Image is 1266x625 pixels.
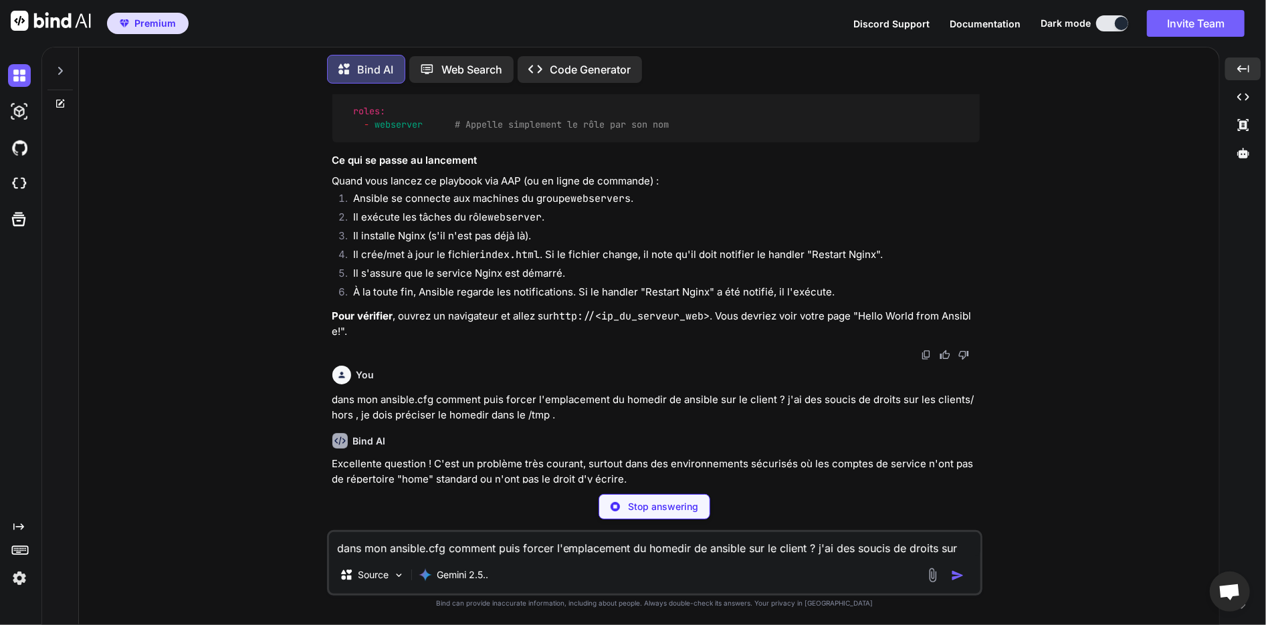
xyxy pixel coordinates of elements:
[571,192,631,205] code: webservers
[442,61,503,78] p: Web Search
[8,172,31,195] img: cloudideIcon
[364,119,370,131] span: -
[332,153,980,168] h3: Ce qui se passe au lancement
[437,568,489,582] p: Gemini 2.5..
[925,568,940,583] img: attachment
[354,105,386,117] span: roles:
[332,309,980,339] p: , ouvrez un navigateur et allez sur . Vous devriez voir votre page "Hello World from Ansible!".
[550,61,631,78] p: Code Generator
[11,11,91,31] img: Bind AI
[1041,17,1091,30] span: Dark mode
[554,309,710,323] code: http://<ip_du_serveur_web>
[950,17,1021,31] button: Documentation
[353,434,386,448] h6: Bind AI
[343,229,980,247] li: Il installe Nginx (s'il n'est pas déjà là).
[8,567,31,590] img: settings
[950,18,1021,29] span: Documentation
[480,248,540,261] code: index.html
[958,350,969,360] img: dislike
[332,309,393,322] strong: Pour vérifier
[488,211,542,224] code: webserver
[343,210,980,229] li: Il exécute les tâches du rôle .
[358,568,389,582] p: Source
[332,392,980,422] p: dans mon ansible.cfg comment puis forcer l'emplacement du homedir de ansible sur le client ? j'ai...
[332,174,980,189] p: Quand vous lancez ce playbook via AAP (ou en ligne de commande) :
[1210,572,1250,612] div: Ouvrir le chat
[921,350,932,360] img: copy
[332,457,980,487] p: Excellente question ! C'est un problème très courant, surtout dans des environnements sécurisés o...
[343,247,980,266] li: Il crée/met à jour le fichier . Si le fichier change, il note qu'il doit notifier le handler "Res...
[375,119,423,131] span: webserver
[120,19,129,27] img: premium
[1147,10,1245,37] button: Invite Team
[107,13,189,34] button: premiumPremium
[393,570,405,581] img: Pick Models
[853,18,930,29] span: Discord Support
[940,350,950,360] img: like
[134,17,176,30] span: Premium
[8,64,31,87] img: darkChat
[628,500,698,513] p: Stop answering
[951,569,964,582] img: icon
[853,17,930,31] button: Discord Support
[327,598,982,608] p: Bind can provide inaccurate information, including about people. Always double-check its answers....
[419,568,432,582] img: Gemini 2.5 Pro
[343,191,980,210] li: Ansible se connecte aux machines du groupe .
[358,61,394,78] p: Bind AI
[8,100,31,123] img: darkAi-studio
[356,368,375,382] h6: You
[343,266,980,285] li: Il s'assure que le service Nginx est démarré.
[455,119,669,131] span: # Appelle simplement le rôle par son nom
[343,285,980,303] li: À la toute fin, Ansible regarde les notifications. Si le handler "Restart Nginx" a été notifié, i...
[8,136,31,159] img: githubDark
